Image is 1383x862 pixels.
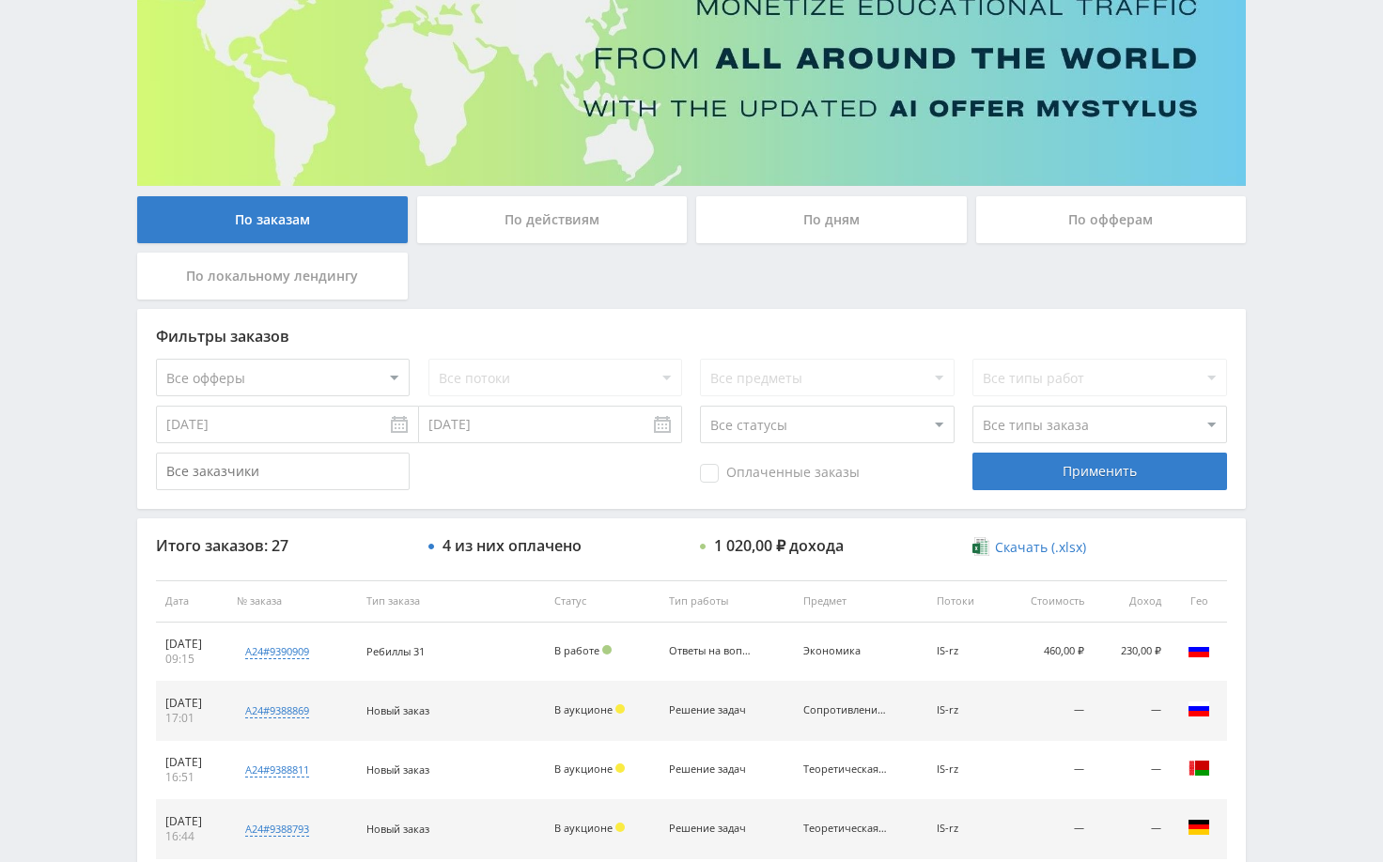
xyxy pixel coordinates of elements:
span: В аукционе [554,762,613,776]
div: По действиям [417,196,688,243]
td: 230,00 ₽ [1094,623,1171,682]
img: rus.png [1188,639,1210,661]
input: Все заказчики [156,453,410,490]
div: [DATE] [165,637,218,652]
th: Предмет [794,580,927,623]
th: Дата [156,580,227,623]
div: Теоретическая механика [803,763,888,776]
th: Тип работы [660,580,793,623]
div: [DATE] [165,755,218,770]
div: 16:51 [165,770,218,785]
img: deu.png [1188,816,1210,839]
span: Новый заказ [366,762,429,777]
div: [DATE] [165,814,218,829]
span: В аукционе [554,702,613,716]
span: Ребиллы 31 [366,644,425,658]
div: Экономика [803,645,888,657]
div: IS-rz [937,823,991,835]
span: В аукционе [554,821,613,835]
span: Оплаченные заказы [700,464,860,483]
div: 16:44 [165,829,218,844]
th: № заказа [227,580,356,623]
div: a24#9388811 [245,762,309,777]
div: По дням [696,196,967,243]
th: Статус [545,580,660,623]
img: rus.png [1188,698,1210,720]
span: Новый заказ [366,703,429,717]
span: Скачать (.xlsx) [995,540,1086,555]
th: Доход [1094,580,1171,623]
td: 460,00 ₽ [1001,623,1095,682]
td: — [1001,800,1095,859]
div: Фильтры заказов [156,328,1227,345]
div: a24#9388869 [245,703,309,718]
td: — [1094,800,1171,859]
span: Подтвержден [602,645,612,654]
div: Теоретическая механика [803,823,888,835]
th: Стоимость [1001,580,1095,623]
th: Гео [1171,580,1227,623]
td: — [1001,741,1095,800]
div: IS-rz [937,704,991,716]
div: По заказам [137,196,408,243]
span: Холд [615,763,625,773]
td: — [1001,682,1095,741]
div: a24#9390909 [245,644,309,659]
th: Тип заказа [357,580,545,623]
div: Ответы на вопросы [669,645,754,657]
td: — [1094,741,1171,800]
img: blr.png [1188,757,1210,779]
div: IS-rz [937,645,991,657]
span: Холд [615,823,625,832]
div: Решение задач [669,704,754,716]
div: По локальному лендингу [137,253,408,300]
div: 1 020,00 ₽ дохода [714,537,844,554]
img: xlsx [972,537,988,556]
div: Сопротивление материалов [803,704,888,716]
div: Применить [972,453,1226,490]
span: Холд [615,704,625,714]
div: 17:01 [165,711,218,726]
div: [DATE] [165,696,218,711]
div: Решение задач [669,763,754,776]
td: — [1094,682,1171,741]
div: Решение задач [669,823,754,835]
div: IS-rz [937,763,991,776]
div: Итого заказов: 27 [156,537,410,554]
div: По офферам [976,196,1247,243]
a: Скачать (.xlsx) [972,538,1085,557]
div: 4 из них оплачено [443,537,582,554]
div: a24#9388793 [245,822,309,837]
div: 09:15 [165,652,218,667]
th: Потоки [927,580,1001,623]
span: Новый заказ [366,822,429,836]
span: В работе [554,643,599,657]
